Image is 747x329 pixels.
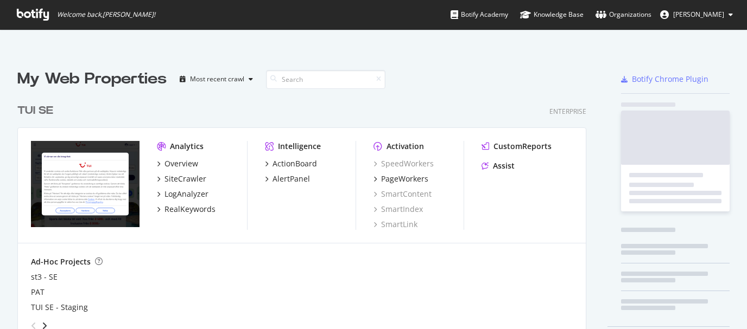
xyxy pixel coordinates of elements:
[157,189,208,199] a: LogAnalyzer
[17,103,53,119] div: TUI SE
[493,141,552,152] div: CustomReports
[31,302,88,313] a: TUI SE - Staging
[265,158,317,169] a: ActionBoard
[17,68,167,90] div: My Web Properties
[17,103,58,119] a: TUI SE
[373,219,417,230] a: SmartLink
[621,74,708,85] a: Botify Chrome Plugin
[164,204,216,215] div: RealKeywords
[266,70,385,89] input: Search
[387,141,424,152] div: Activation
[482,160,515,171] a: Assist
[273,158,317,169] div: ActionBoard
[164,189,208,199] div: LogAnalyzer
[373,204,423,215] a: SmartIndex
[273,173,310,184] div: AlertPanel
[265,173,310,184] a: AlertPanel
[31,141,140,228] img: tui.se
[373,189,432,199] a: SmartContent
[373,158,434,169] a: SpeedWorkers
[549,107,586,116] div: Enterprise
[157,158,198,169] a: Overview
[31,256,91,267] div: Ad-Hoc Projects
[632,74,708,85] div: Botify Chrome Plugin
[157,204,216,215] a: RealKeywords
[164,173,206,184] div: SiteCrawler
[373,173,428,184] a: PageWorkers
[31,287,45,298] a: PAT
[175,70,257,88] button: Most recent crawl
[482,141,552,152] a: CustomReports
[164,158,198,169] div: Overview
[31,272,58,282] a: st3 - SE
[157,173,206,184] a: SiteCrawler
[190,76,244,82] div: Most recent crawl
[278,141,321,152] div: Intelligence
[381,173,428,184] div: PageWorkers
[493,160,515,171] div: Assist
[170,141,204,152] div: Analytics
